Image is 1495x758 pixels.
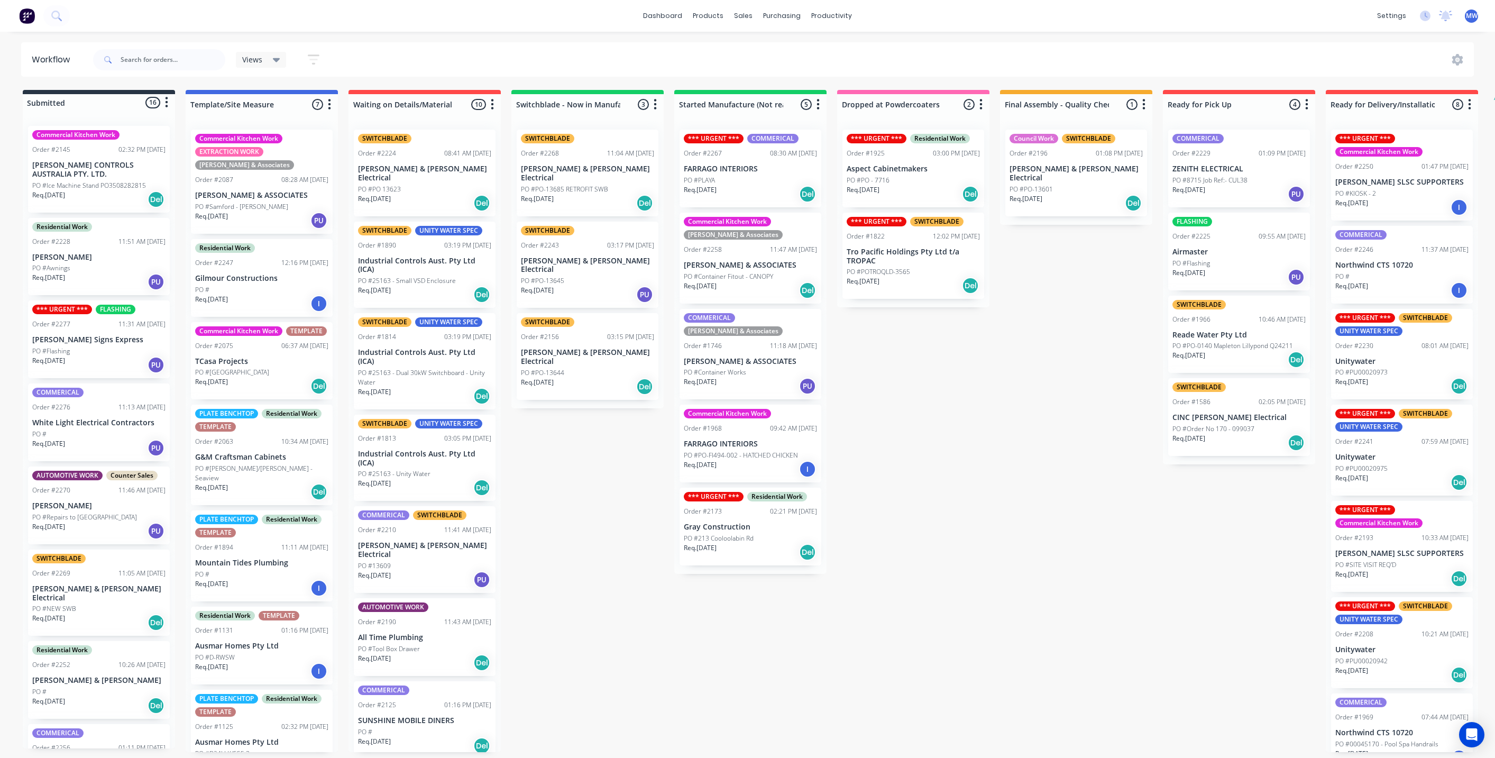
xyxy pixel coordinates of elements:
p: PO #Samford - [PERSON_NAME] [195,202,288,212]
div: SWITCHBLADEOrder #215603:15 PM [DATE][PERSON_NAME] & [PERSON_NAME] ElectricalPO #PO-13644Req.[DAT... [517,313,658,400]
div: Council WorkSWITCHBLADEOrder #219601:08 PM [DATE][PERSON_NAME] & [PERSON_NAME] ElectricalPO #PO-1... [1005,130,1147,216]
div: 10:34 AM [DATE] [281,437,328,446]
p: Req. [DATE] [521,286,554,295]
div: Residential Work [195,243,255,253]
p: Req. [DATE] [32,273,65,282]
p: [PERSON_NAME] & [PERSON_NAME] Electrical [521,165,654,182]
div: Del [636,378,653,395]
div: Order #1814 [358,332,396,342]
p: Mountain Tides Plumbing [195,559,328,568]
p: PO #PO-13645 [521,276,564,286]
p: PO #PU00020973 [1335,368,1388,377]
p: PO #Flashing [1172,259,1210,268]
div: Del [310,378,327,395]
p: Unitywater [1335,453,1469,462]
div: Order #2224 [358,149,396,158]
p: PO #POTROQLD-3565 [847,267,910,277]
p: PO #Container Works [684,368,746,377]
div: Commercial Kitchen Work [684,409,771,418]
div: PU [1288,186,1305,203]
div: I [1451,282,1468,299]
p: Req. [DATE] [684,460,717,470]
p: [PERSON_NAME] & [PERSON_NAME] Electrical [358,165,491,182]
div: SWITCHBLADEOrder #196610:46 AM [DATE]Reade Water Pty LtdPO #PO-0140 Mapleton Lillypond Q24211Req.... [1168,296,1310,373]
div: UNITY WATER SPEC [415,317,482,327]
div: 11:31 AM [DATE] [118,319,166,329]
p: PO #Awnings [32,263,70,273]
div: SWITCHBLADEUNITY WATER SPECOrder #189003:19 PM [DATE]Industrial Controls Aust. Pty Ltd (ICA)PO #2... [354,222,496,308]
div: SWITCHBLADE [358,134,411,143]
div: Del [473,195,490,212]
span: Views [242,54,262,65]
div: SWITCHBLADEOrder #158602:05 PM [DATE]CINC [PERSON_NAME] ElectricalPO #Order No 170 - 099037Req.[D... [1168,378,1310,456]
div: PLATE BENCHTOPResidential WorkTEMPLATEOrder #189411:11 AM [DATE]Mountain Tides PlumbingPO #Req.[D... [191,510,333,601]
p: Req. [DATE] [195,483,228,492]
div: COMMERICAL [1172,134,1224,143]
p: Unitywater [1335,357,1469,366]
p: Req. [DATE] [1335,473,1368,483]
div: Counter Sales [106,471,158,480]
div: 09:55 AM [DATE] [1259,232,1306,241]
div: *** URGENT ***Commercial Kitchen WorkOrder #225001:47 PM [DATE][PERSON_NAME] SLSC SUPPORTERSPO #K... [1331,130,1473,221]
p: PO #PU00020975 [1335,464,1388,473]
div: 11:13 AM [DATE] [118,403,166,412]
p: Req. [DATE] [684,281,717,291]
div: 02:32 PM [DATE] [118,145,166,154]
div: Order #1822 [847,232,885,241]
p: [PERSON_NAME] & [PERSON_NAME] Electrical [521,257,654,275]
p: Req. [DATE] [32,190,65,200]
p: Req. [DATE] [684,185,717,195]
div: Del [962,186,979,203]
div: Del [473,479,490,496]
p: Req. [DATE] [684,377,717,387]
div: Order #1813 [358,434,396,443]
div: TEMPLATE [286,326,327,336]
p: [PERSON_NAME] & [PERSON_NAME] Electrical [521,348,654,366]
div: Del [962,277,979,294]
div: PU [148,440,164,456]
div: Order #2269 [32,569,70,578]
div: Order #1925 [847,149,885,158]
div: Order #2243 [521,241,559,250]
p: [PERSON_NAME] [32,501,166,510]
div: Order #2250 [1335,162,1373,171]
div: Order #1746 [684,341,722,351]
div: Order #2267 [684,149,722,158]
p: PO #PO-13601 [1010,185,1053,194]
p: [PERSON_NAME] & ASSOCIATES [195,191,328,200]
p: [PERSON_NAME] & ASSOCIATES [684,261,817,270]
div: Residential WorkOrder #222811:51 AM [DATE][PERSON_NAME]PO #AwningsReq.[DATE]PU [28,218,170,296]
div: UNITY WATER SPEC [1335,422,1402,432]
p: PO #PO - 7716 [847,176,889,185]
div: SWITCHBLADE [358,419,411,428]
div: FLASHINGOrder #222509:55 AM [DATE]AirmasterPO #FlashingReq.[DATE]PU [1168,213,1310,290]
div: Order #2246 [1335,245,1373,254]
p: Req. [DATE] [358,479,391,488]
div: COMMERICAL[PERSON_NAME] & AssociatesOrder #174611:18 AM [DATE][PERSON_NAME] & ASSOCIATESPO #Conta... [680,309,821,400]
div: TEMPLATE [195,422,236,432]
div: [PERSON_NAME] & Associates [684,326,783,336]
div: Del [1288,434,1305,451]
p: PO #13609 [358,561,391,571]
div: SWITCHBLADEUNITY WATER SPECOrder #181303:05 PM [DATE]Industrial Controls Aust. Pty Ltd (ICA)PO #2... [354,415,496,501]
div: I [799,461,816,478]
div: SWITCHBLADEUNITY WATER SPECOrder #181403:19 PM [DATE]Industrial Controls Aust. Pty Ltd (ICA)PO #2... [354,313,496,409]
a: dashboard [638,8,687,24]
p: Req. [DATE] [195,295,228,304]
div: Commercial Kitchen Work [195,134,282,143]
div: SWITCHBLADE [413,510,466,520]
div: Residential Work [910,134,970,143]
div: 03:15 PM [DATE] [607,332,654,342]
div: SWITCHBLADE [358,317,411,327]
div: SWITCHBLADEOrder #224303:17 PM [DATE][PERSON_NAME] & [PERSON_NAME] ElectricalPO #PO-13645Req.[DAT... [517,222,658,308]
div: 08:30 AM [DATE] [770,149,817,158]
p: PO #Ice Machine Stand PO3508282815 [32,181,146,190]
div: Order #2196 [1010,149,1048,158]
div: Order #2156 [521,332,559,342]
div: Order #2276 [32,403,70,412]
div: *** URGENT ***SWITCHBLADEUNITY WATER SPECOrder #224107:59 AM [DATE]UnitywaterPO #PU00020975Req.[D... [1331,405,1473,496]
div: Order #2075 [195,341,233,351]
div: *** URGENT ***Residential WorkOrder #192503:00 PM [DATE]Aspect CabinetmakersPO #PO - 7716Req.[DAT... [842,130,984,207]
div: Del [1451,378,1468,395]
div: AUTOMOTIVE WORK [32,471,103,480]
